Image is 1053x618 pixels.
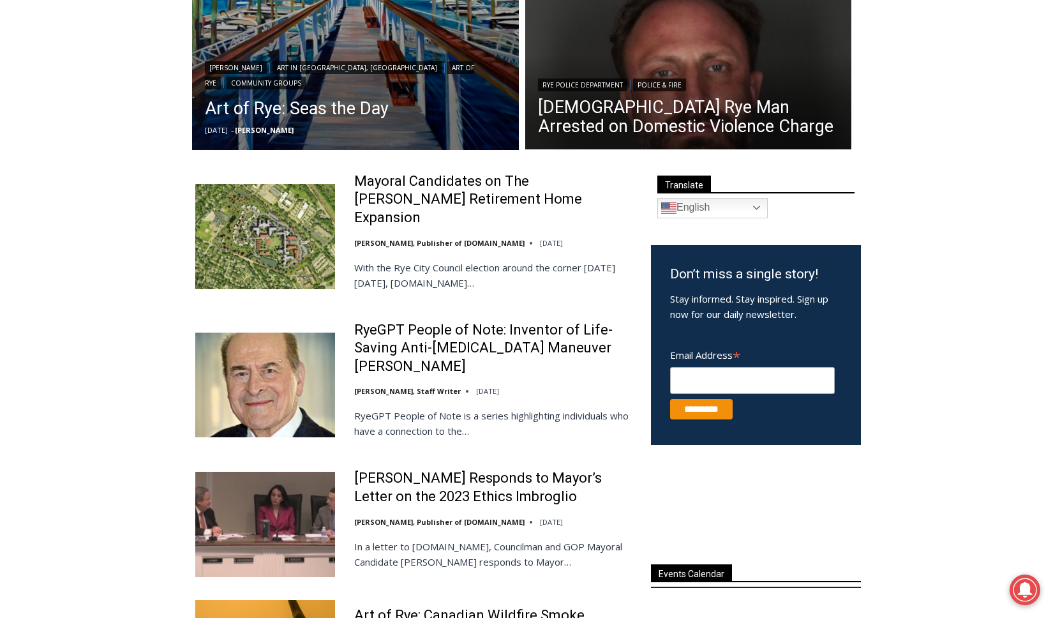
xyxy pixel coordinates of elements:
[354,172,634,227] a: Mayoral Candidates on The [PERSON_NAME] Retirement Home Expansion
[538,76,839,91] div: |
[354,517,525,527] a: [PERSON_NAME], Publisher of [DOMAIN_NAME]
[538,98,839,136] a: [DEMOGRAPHIC_DATA] Rye Man Arrested on Domestic Violence Charge
[657,198,768,218] a: English
[540,238,563,248] time: [DATE]
[476,386,499,396] time: [DATE]
[273,61,442,74] a: Art in [GEOGRAPHIC_DATA], [GEOGRAPHIC_DATA]
[235,125,294,135] a: [PERSON_NAME]
[354,408,634,439] p: RyeGPT People of Note is a series highlighting individuals who have a connection to the…
[540,517,563,527] time: [DATE]
[354,539,634,569] p: In a letter to [DOMAIN_NAME], Councilman and GOP Mayoral Candidate [PERSON_NAME] responds to Mayor…
[538,79,627,91] a: Rye Police Department
[195,333,335,437] img: RyeGPT People of Note: Inventor of Life-Saving Anti-Choking Maneuver Dr. Henry Heimlich
[205,125,228,135] time: [DATE]
[661,200,676,216] img: en
[670,342,835,365] label: Email Address
[354,386,461,396] a: [PERSON_NAME], Staff Writer
[670,291,842,322] p: Stay informed. Stay inspired. Sign up now for our daily newsletter.
[205,96,506,121] a: Art of Rye: Seas the Day
[195,184,335,289] img: Mayoral Candidates on The Osborn Retirement Home Expansion
[354,469,634,506] a: [PERSON_NAME] Responds to Mayor’s Letter on the 2023 Ethics Imbroglio
[205,61,267,74] a: [PERSON_NAME]
[354,321,634,376] a: RyeGPT People of Note: Inventor of Life-Saving Anti-[MEDICAL_DATA] Maneuver [PERSON_NAME]
[354,238,525,248] a: [PERSON_NAME], Publisher of [DOMAIN_NAME]
[205,59,506,89] div: | | |
[354,260,634,290] p: With the Rye City Council election around the corner [DATE][DATE], [DOMAIN_NAME]…
[670,264,842,285] h3: Don’t miss a single story!
[657,176,711,193] span: Translate
[227,77,306,89] a: Community Groups
[231,125,235,135] span: –
[651,564,732,582] span: Events Calendar
[195,472,335,577] img: Henderson Responds to Mayor’s Letter on the 2023 Ethics Imbroglio
[633,79,686,91] a: Police & Fire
